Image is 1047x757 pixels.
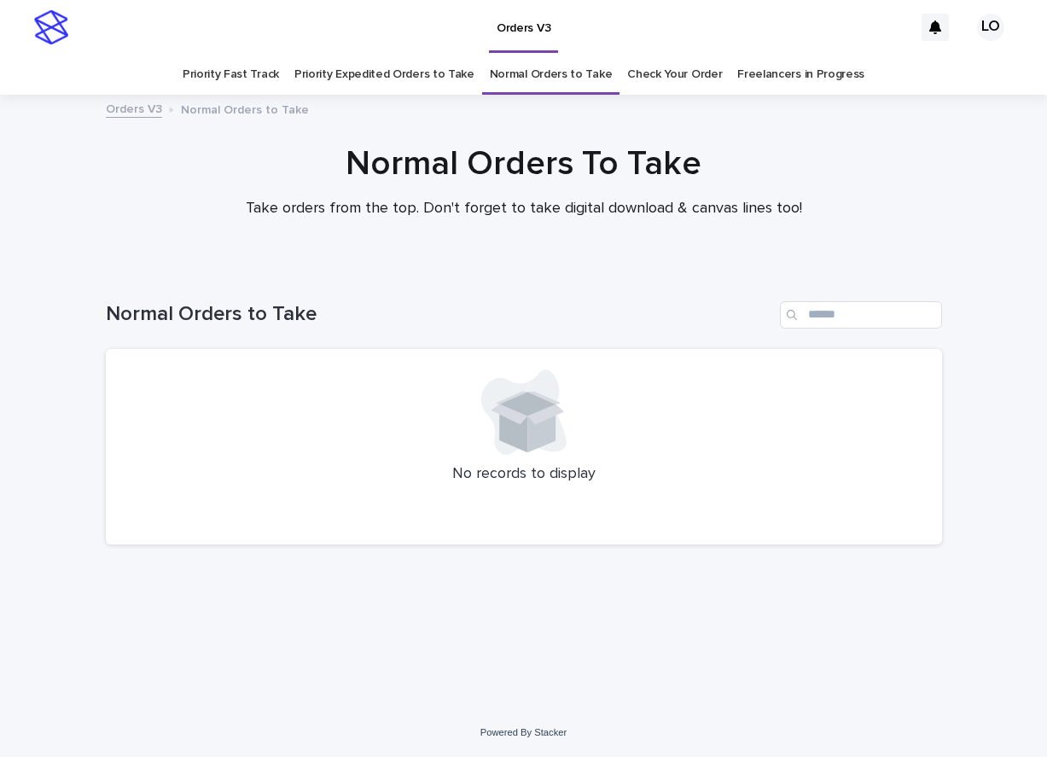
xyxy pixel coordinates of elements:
[126,465,922,484] p: No records to display
[627,55,722,95] a: Check Your Order
[106,302,773,327] h1: Normal Orders to Take
[106,98,162,118] a: Orders V3
[977,14,1004,41] div: LO
[181,99,309,118] p: Normal Orders to Take
[780,301,942,329] input: Search
[737,55,864,95] a: Freelancers in Progress
[183,55,279,95] a: Priority Fast Track
[183,200,865,218] p: Take orders from the top. Don't forget to take digital download & canvas lines too!
[106,143,942,184] h1: Normal Orders To Take
[490,55,613,95] a: Normal Orders to Take
[480,727,567,737] a: Powered By Stacker
[34,10,68,44] img: stacker-logo-s-only.png
[294,55,474,95] a: Priority Expedited Orders to Take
